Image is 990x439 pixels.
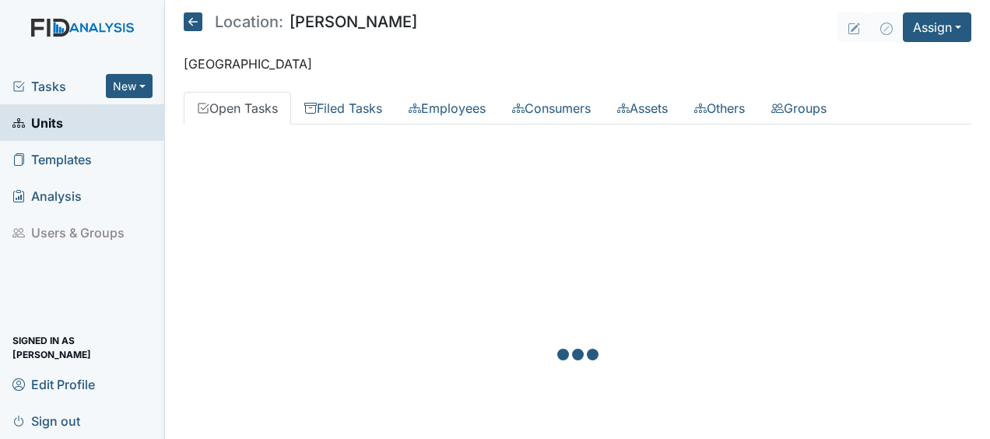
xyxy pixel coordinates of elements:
[12,335,153,360] span: Signed in as [PERSON_NAME]
[681,92,758,125] a: Others
[184,12,417,31] h5: [PERSON_NAME]
[395,92,499,125] a: Employees
[604,92,681,125] a: Assets
[12,372,95,396] span: Edit Profile
[106,74,153,98] button: New
[12,409,80,433] span: Sign out
[12,184,82,208] span: Analysis
[184,92,291,125] a: Open Tasks
[215,14,283,30] span: Location:
[499,92,604,125] a: Consumers
[291,92,395,125] a: Filed Tasks
[758,92,840,125] a: Groups
[12,147,92,171] span: Templates
[903,12,971,42] button: Assign
[184,54,971,73] p: [GEOGRAPHIC_DATA]
[12,77,106,96] a: Tasks
[12,111,63,135] span: Units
